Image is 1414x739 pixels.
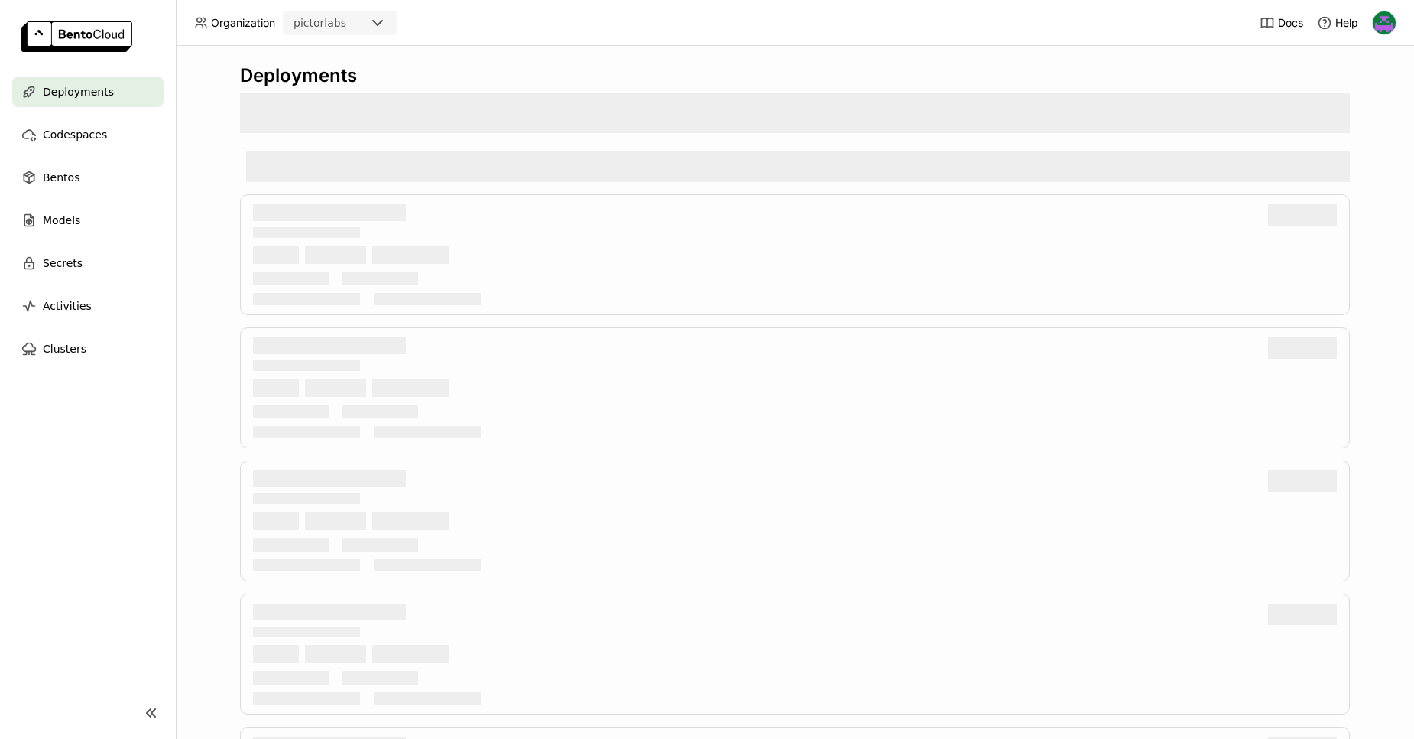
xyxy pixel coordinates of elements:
[294,15,346,31] div: pictorlabs
[43,297,92,315] span: Activities
[12,119,164,150] a: Codespaces
[12,162,164,193] a: Bentos
[43,125,107,144] span: Codespaces
[240,64,1350,87] div: Deployments
[43,168,79,187] span: Bentos
[43,254,83,272] span: Secrets
[1335,16,1358,30] span: Help
[1278,16,1303,30] span: Docs
[43,211,80,230] span: Models
[348,16,349,31] input: Selected pictorlabs.
[12,248,164,278] a: Secrets
[1373,11,1396,34] img: Francesco Colonnese
[43,83,114,101] span: Deployments
[12,205,164,236] a: Models
[1317,15,1358,31] div: Help
[43,340,86,358] span: Clusters
[12,334,164,364] a: Clusters
[21,21,132,52] img: logo
[12,291,164,321] a: Activities
[12,77,164,107] a: Deployments
[1260,15,1303,31] a: Docs
[211,16,275,30] span: Organization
